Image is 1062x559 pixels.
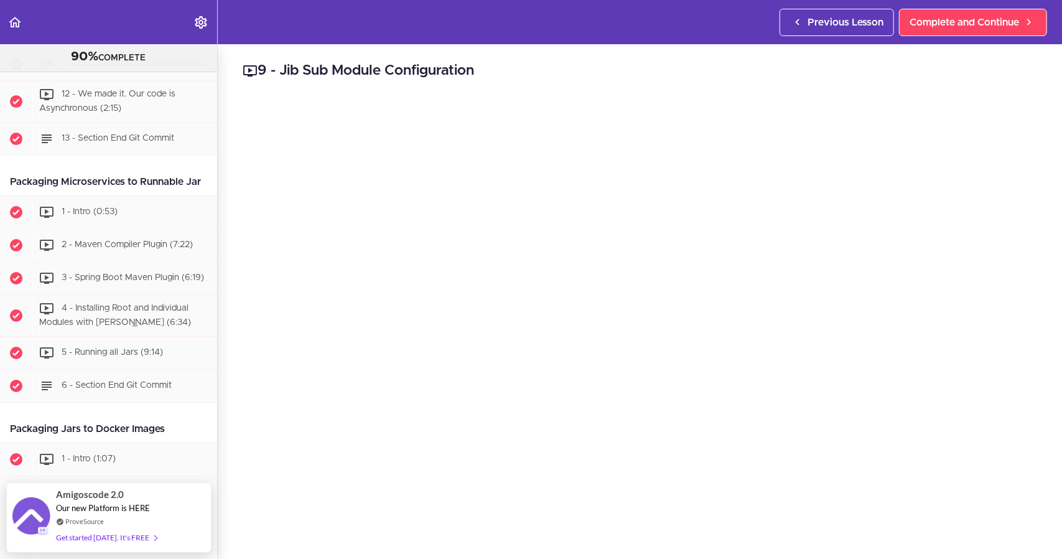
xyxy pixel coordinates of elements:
span: 4 - Installing Root and Individual Modules with [PERSON_NAME] (6:34) [39,304,191,327]
span: 3 - Spring Boot Maven Plugin (6:19) [62,273,204,282]
h2: 9 - Jib Sub Module Configuration [243,60,1037,82]
span: 5 - Running all Jars (9:14) [62,348,163,357]
div: Get started [DATE]. It's FREE [56,530,157,545]
img: provesource social proof notification image [12,497,50,538]
a: Previous Lesson [780,9,894,36]
span: 1 - Intro (0:53) [62,207,118,216]
a: Complete and Continue [899,9,1047,36]
a: ProveSource [65,516,104,527]
div: COMPLETE [16,49,202,65]
span: 12 - We made it. Our code is Asynchronous (2:15) [39,90,175,113]
span: 13 - Section End Git Commit [62,134,174,143]
span: 2 - Maven Compiler Plugin (7:22) [62,240,193,249]
span: Our new Platform is HERE [56,503,150,513]
span: Complete and Continue [910,15,1019,30]
span: 1 - Intro (1:07) [62,454,116,463]
svg: Back to course curriculum [7,15,22,30]
svg: Settings Menu [193,15,208,30]
span: 6 - Section End Git Commit [62,381,172,390]
span: 90% [72,50,99,63]
iframe: Video Player [243,100,1037,547]
span: Amigoscode 2.0 [56,487,124,502]
span: Previous Lesson [808,15,883,30]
